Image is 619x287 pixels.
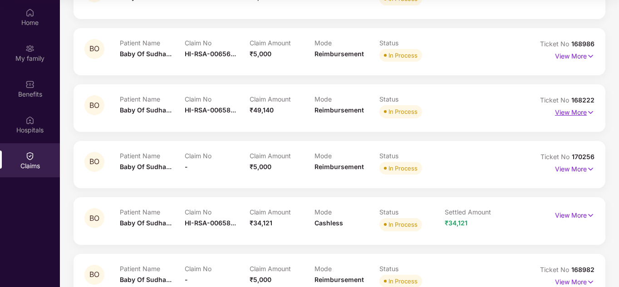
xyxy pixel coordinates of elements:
[379,39,444,47] p: Status
[120,50,172,58] span: Baby Of Sudha...
[555,49,594,61] p: View More
[185,163,188,170] span: -
[540,266,571,273] span: Ticket No
[250,276,271,283] span: ₹5,000
[555,162,594,174] p: View More
[314,39,379,47] p: Mode
[250,219,272,227] span: ₹34,121
[540,40,571,48] span: Ticket No
[314,95,379,103] p: Mode
[185,95,250,103] p: Claim No
[587,164,594,174] img: svg+xml;base64,PHN2ZyB4bWxucz0iaHR0cDovL3d3dy53My5vcmcvMjAwMC9zdmciIHdpZHRoPSIxNyIgaGVpZ2h0PSIxNy...
[120,219,172,227] span: Baby Of Sudha...
[120,95,185,103] p: Patient Name
[314,276,364,283] span: Reimbursement
[572,153,594,161] span: 170256
[250,163,271,170] span: ₹5,000
[587,277,594,287] img: svg+xml;base64,PHN2ZyB4bWxucz0iaHR0cDovL3d3dy53My5vcmcvMjAwMC9zdmciIHdpZHRoPSIxNyIgaGVpZ2h0PSIxNy...
[571,40,594,48] span: 168986
[25,151,34,161] img: svg+xml;base64,PHN2ZyBpZD0iQ2xhaW0iIHhtbG5zPSJodHRwOi8vd3d3LnczLm9yZy8yMDAwL3N2ZyIgd2lkdGg9IjIwIi...
[185,50,236,58] span: HI-RSA-00656...
[314,219,343,227] span: Cashless
[89,271,99,278] span: BO
[388,277,418,286] div: In Process
[120,163,172,170] span: Baby Of Sudha...
[250,95,314,103] p: Claim Amount
[185,106,236,114] span: HI-RSA-00658...
[185,219,236,227] span: HI-RSA-00658...
[445,208,510,216] p: Settled Amount
[250,106,274,114] span: ₹49,140
[25,80,34,89] img: svg+xml;base64,PHN2ZyBpZD0iQmVuZWZpdHMiIHhtbG5zPSJodHRwOi8vd3d3LnczLm9yZy8yMDAwL3N2ZyIgd2lkdGg9Ij...
[555,208,594,220] p: View More
[379,265,444,272] p: Status
[540,153,572,161] span: Ticket No
[555,105,594,117] p: View More
[250,50,271,58] span: ₹5,000
[571,96,594,104] span: 168222
[314,265,379,272] p: Mode
[314,163,364,170] span: Reimbursement
[120,276,172,283] span: Baby Of Sudha...
[250,152,314,160] p: Claim Amount
[388,220,418,229] div: In Process
[120,39,185,47] p: Patient Name
[120,106,172,114] span: Baby Of Sudha...
[587,51,594,61] img: svg+xml;base64,PHN2ZyB4bWxucz0iaHR0cDovL3d3dy53My5vcmcvMjAwMC9zdmciIHdpZHRoPSIxNyIgaGVpZ2h0PSIxNy...
[89,158,99,165] span: BO
[185,276,188,283] span: -
[89,102,99,109] span: BO
[379,152,444,160] p: Status
[250,208,314,216] p: Claim Amount
[571,266,594,273] span: 168982
[250,265,314,272] p: Claim Amount
[379,208,444,216] p: Status
[25,8,34,17] img: svg+xml;base64,PHN2ZyBpZD0iSG9tZSIgeG1sbnM9Imh0dHA6Ly93d3cudzMub3JnLzIwMDAvc3ZnIiB3aWR0aD0iMjAiIG...
[445,219,467,227] span: ₹34,121
[314,208,379,216] p: Mode
[89,45,99,53] span: BO
[25,116,34,125] img: svg+xml;base64,PHN2ZyBpZD0iSG9zcGl0YWxzIiB4bWxucz0iaHR0cDovL3d3dy53My5vcmcvMjAwMC9zdmciIHdpZHRoPS...
[314,106,364,114] span: Reimbursement
[120,152,185,160] p: Patient Name
[25,44,34,53] img: svg+xml;base64,PHN2ZyB3aWR0aD0iMjAiIGhlaWdodD0iMjAiIHZpZXdCb3g9IjAgMCAyMCAyMCIgZmlsbD0ibm9uZSIgeG...
[388,107,418,116] div: In Process
[314,50,364,58] span: Reimbursement
[388,164,418,173] div: In Process
[185,265,250,272] p: Claim No
[587,210,594,220] img: svg+xml;base64,PHN2ZyB4bWxucz0iaHR0cDovL3d3dy53My5vcmcvMjAwMC9zdmciIHdpZHRoPSIxNyIgaGVpZ2h0PSIxNy...
[540,96,571,104] span: Ticket No
[587,107,594,117] img: svg+xml;base64,PHN2ZyB4bWxucz0iaHR0cDovL3d3dy53My5vcmcvMjAwMC9zdmciIHdpZHRoPSIxNyIgaGVpZ2h0PSIxNy...
[250,39,314,47] p: Claim Amount
[120,208,185,216] p: Patient Name
[185,39,250,47] p: Claim No
[379,95,444,103] p: Status
[314,152,379,160] p: Mode
[89,214,99,222] span: BO
[185,152,250,160] p: Claim No
[185,208,250,216] p: Claim No
[120,265,185,272] p: Patient Name
[555,275,594,287] p: View More
[388,51,418,60] div: In Process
